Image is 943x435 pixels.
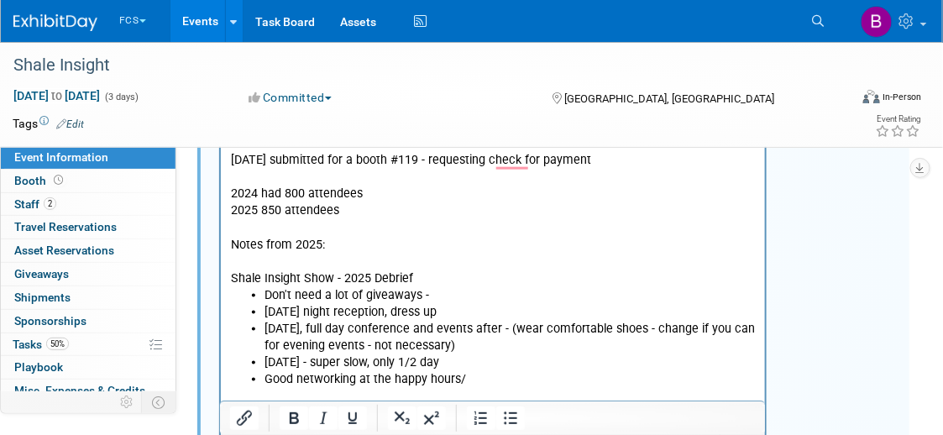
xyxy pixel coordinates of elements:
span: Event Information [14,150,108,164]
div: Event Format [781,87,922,113]
button: Numbered list [467,406,495,430]
span: [DATE] [DATE] [13,88,101,103]
button: Underline [338,406,367,430]
a: Sponsorships [1,310,176,333]
span: (3 days) [103,92,139,102]
img: Barb DeWyer [861,6,893,38]
div: Shale Insight [8,50,833,81]
a: Staff2 [1,193,176,216]
a: Asset Reservations [1,239,176,262]
span: 2 [44,197,56,210]
img: ExhibitDay [13,14,97,31]
td: Toggle Event Tabs [142,391,176,413]
span: Giveaways [14,267,69,280]
span: Booth [14,174,66,187]
div: Event Rating [876,115,921,123]
span: Booth not reserved yet [50,174,66,186]
button: Bold [280,406,308,430]
span: to [49,89,65,102]
button: Bullet list [496,406,525,430]
span: Travel Reservations [14,220,117,233]
button: Italic [309,406,338,430]
td: Tags [13,115,84,132]
span: Staff [14,197,56,211]
span: Shipments [14,291,71,304]
button: Subscript [388,406,416,430]
span: [GEOGRAPHIC_DATA], [GEOGRAPHIC_DATA] [565,92,775,105]
div: In-Person [883,91,922,103]
button: Insert/edit link [230,406,259,430]
button: Committed [244,89,338,106]
td: Personalize Event Tab Strip [113,391,142,413]
button: Superscript [417,406,446,430]
span: 50% [46,338,69,350]
a: Misc. Expenses & Credits [1,380,176,402]
span: Tasks [13,338,69,351]
span: Asset Reservations [14,244,114,257]
img: Format-Inperson.png [863,90,880,103]
a: Booth [1,170,176,192]
a: Travel Reservations [1,216,176,238]
span: Sponsorships [14,314,86,328]
a: Giveaways [1,263,176,286]
a: Tasks50% [1,333,176,356]
a: Edit [56,118,84,130]
a: Shipments [1,286,176,309]
a: Playbook [1,356,176,379]
span: Misc. Expenses & Credits [14,384,145,397]
span: Playbook [14,360,63,374]
a: Event Information [1,146,176,169]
